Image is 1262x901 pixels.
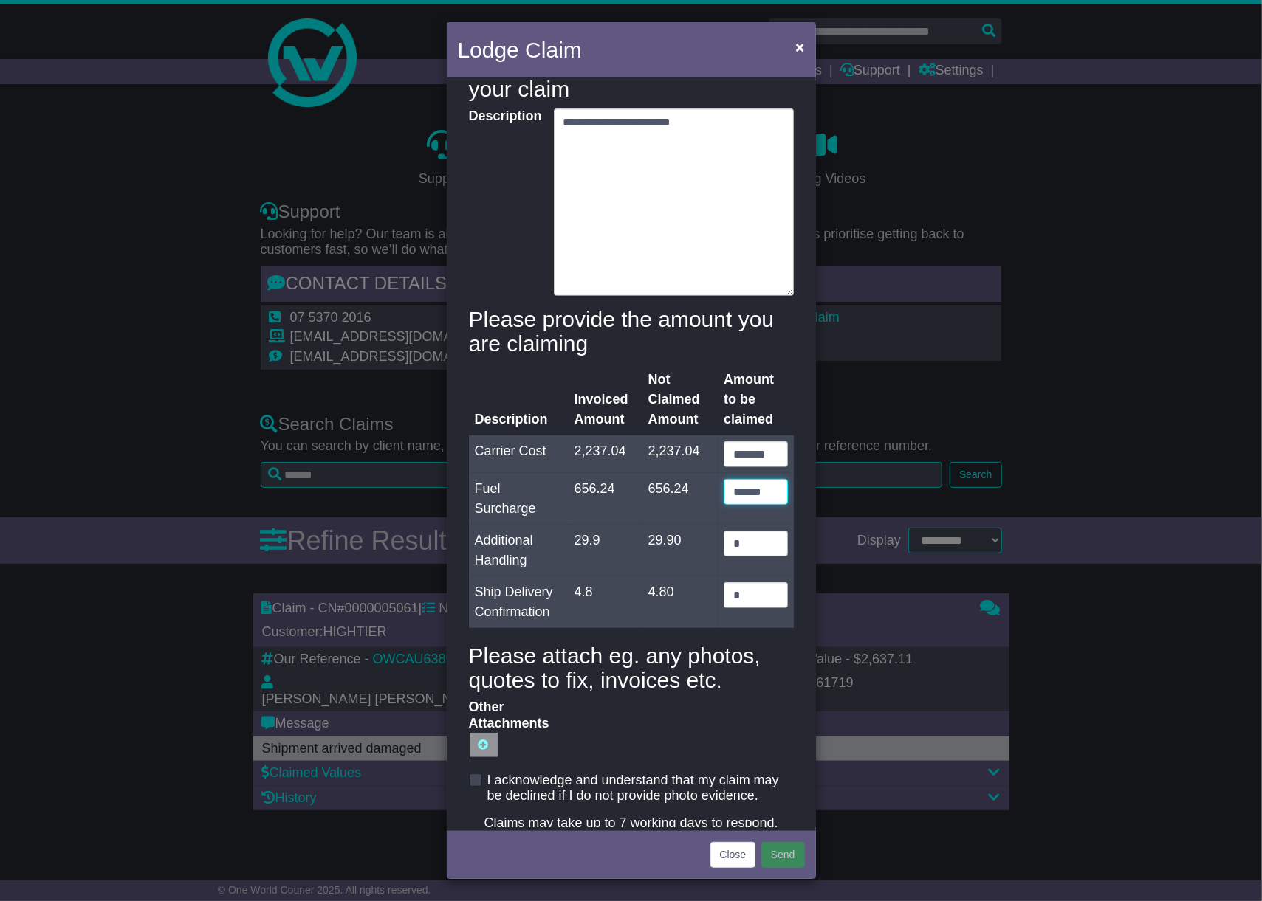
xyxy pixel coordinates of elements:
[642,576,718,628] td: 4.80
[795,38,804,55] span: ×
[469,525,569,576] td: Additional Handling
[642,435,718,473] td: 2,237.04
[642,473,718,525] td: 656.24
[569,576,642,628] td: 4.8
[710,842,756,868] button: Close
[469,307,794,356] h4: Please provide the amount you are claiming
[462,700,546,757] label: Other Attachments
[469,576,569,628] td: Ship Delivery Confirmation
[458,33,582,66] h4: Lodge Claim
[487,773,794,804] label: I acknowledge and understand that my claim may be declined if I do not provide photo evidence.
[569,435,642,473] td: 2,237.04
[462,108,546,292] label: Description
[469,364,569,435] th: Description
[569,473,642,525] td: 656.24
[788,32,812,62] button: Close
[718,364,793,435] th: Amount to be claimed
[469,473,569,525] td: Fuel Surcharge
[642,525,718,576] td: 29.90
[469,815,794,832] div: Claims may take up to 7 working days to respond.
[469,435,569,473] td: Carrier Cost
[642,364,718,435] th: Not Claimed Amount
[761,842,805,868] button: Send
[469,643,794,692] h4: Please attach eg. any photos, quotes to fix, invoices etc.
[569,364,642,435] th: Invoiced Amount
[569,525,642,576] td: 29.9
